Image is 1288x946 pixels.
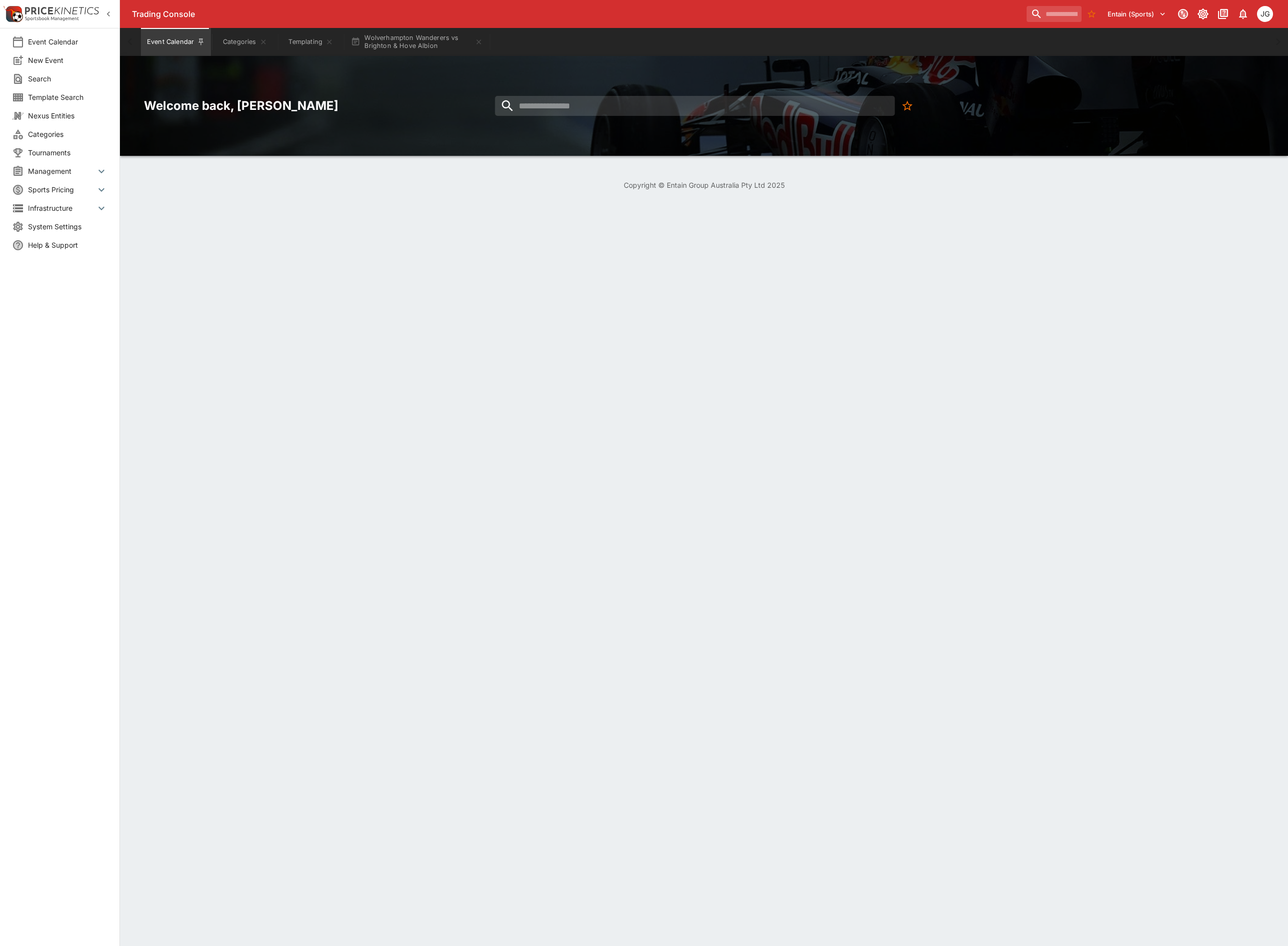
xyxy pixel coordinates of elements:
span: Nexus Entities [28,110,107,121]
button: James Gordon [1254,3,1276,25]
span: Tournaments [28,147,107,158]
h2: Welcome back, [PERSON_NAME] [144,98,513,113]
img: Sportsbook Management [25,16,79,21]
span: Categories [28,129,107,139]
input: search [1027,6,1082,22]
button: No Bookmarks [1084,6,1100,22]
span: Management [28,166,95,176]
span: Search [28,73,107,84]
span: Event Calendar [28,36,107,47]
span: Template Search [28,92,107,102]
span: Help & Support [28,240,107,250]
button: Wolverhampton Wanderers vs Brighton & Hove Albion [345,28,489,56]
input: search [495,96,895,116]
img: PriceKinetics Logo [3,4,23,24]
span: New Event [28,55,107,65]
div: James Gordon [1257,6,1273,22]
button: Select Tenant [1102,6,1172,22]
button: Event Calendar [141,28,211,56]
button: Connected to PK [1174,5,1192,23]
span: System Settings [28,221,107,232]
button: Documentation [1214,5,1232,23]
p: Copyright © Entain Group Australia Pty Ltd 2025 [120,180,1288,190]
button: Templating [279,28,343,56]
button: Notifications [1234,5,1252,23]
button: Categories [213,28,277,56]
button: Toggle light/dark mode [1194,5,1212,23]
button: No Bookmarks [898,96,918,116]
span: Infrastructure [28,203,95,213]
span: Sports Pricing [28,184,95,195]
img: PriceKinetics [25,7,99,14]
div: Trading Console [132,9,1023,19]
